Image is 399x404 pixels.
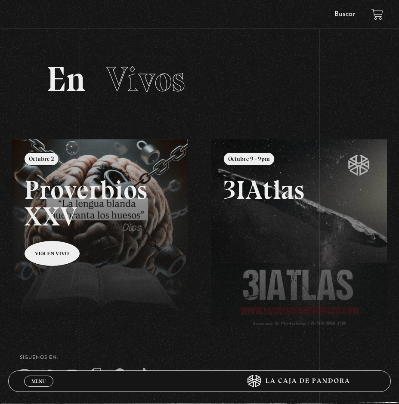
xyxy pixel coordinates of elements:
[106,59,185,100] span: Vivos
[28,386,49,392] span: Cerrar
[334,11,355,18] a: Buscar
[46,62,353,96] h2: En
[20,355,379,360] h4: SÍguenos en:
[31,379,46,384] span: Menu
[371,9,383,20] a: View your shopping cart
